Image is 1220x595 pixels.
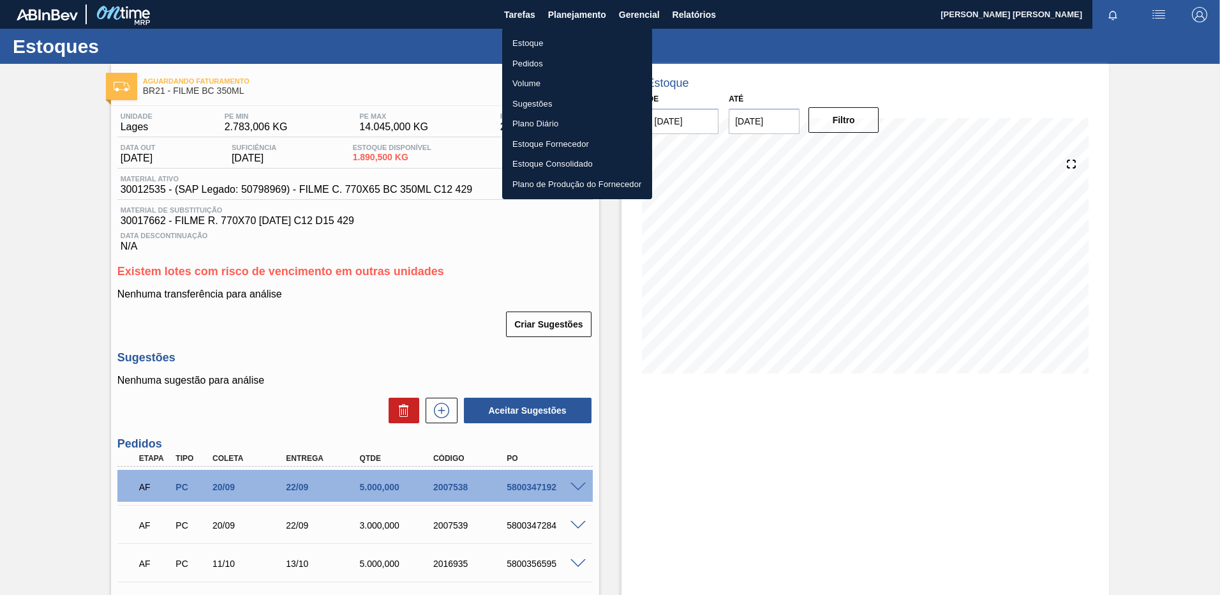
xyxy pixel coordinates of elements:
a: Estoque Fornecedor [502,134,652,154]
a: Volume [502,73,652,94]
a: Plano Diário [502,114,652,134]
a: Estoque Consolidado [502,154,652,174]
a: Pedidos [502,54,652,74]
a: Sugestões [502,94,652,114]
a: Estoque [502,33,652,54]
a: Plano de Produção do Fornecedor [502,174,652,195]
